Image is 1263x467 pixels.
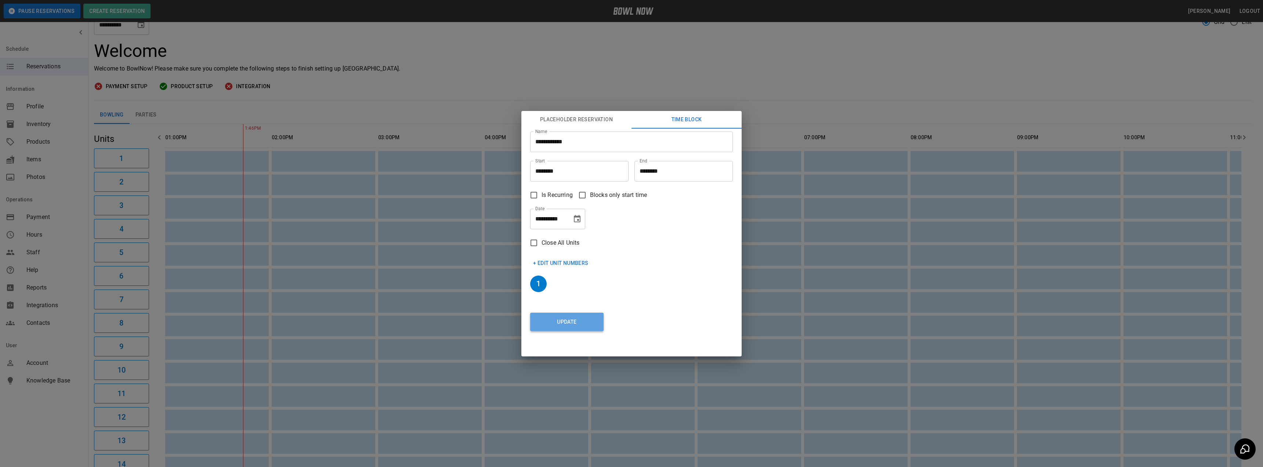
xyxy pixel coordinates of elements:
[521,111,631,129] button: Placeholder Reservation
[530,313,604,331] button: Update
[530,256,591,270] button: + Edit Unit Numbers
[590,191,647,200] span: Blocks only start time
[530,276,547,292] h6: 1
[634,161,728,182] input: Choose time, selected time is 3:00 PM
[542,238,579,247] span: Close All Units
[535,158,545,164] label: Start
[570,212,585,226] button: Choose date, selected date is Sep 13, 2025
[631,111,742,129] button: Time Block
[640,158,647,164] label: End
[530,161,623,182] input: Choose time, selected time is 2:00 PM
[542,191,573,200] span: Is Recurring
